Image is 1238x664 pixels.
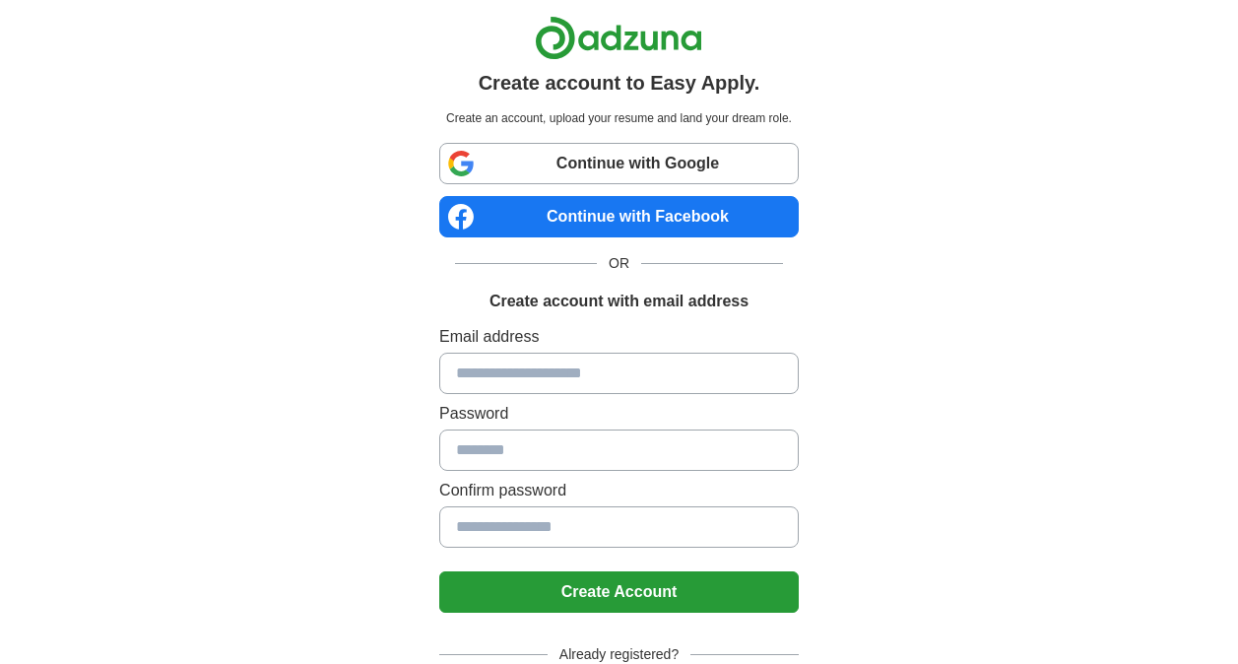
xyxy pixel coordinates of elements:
label: Email address [439,325,799,349]
a: Continue with Facebook [439,196,799,237]
h1: Create account to Easy Apply. [479,68,760,98]
button: Create Account [439,571,799,613]
label: Password [439,402,799,426]
span: OR [597,253,641,274]
h1: Create account with email address [489,290,749,313]
label: Confirm password [439,479,799,502]
img: Adzuna logo [535,16,702,60]
a: Continue with Google [439,143,799,184]
p: Create an account, upload your resume and land your dream role. [443,109,795,127]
